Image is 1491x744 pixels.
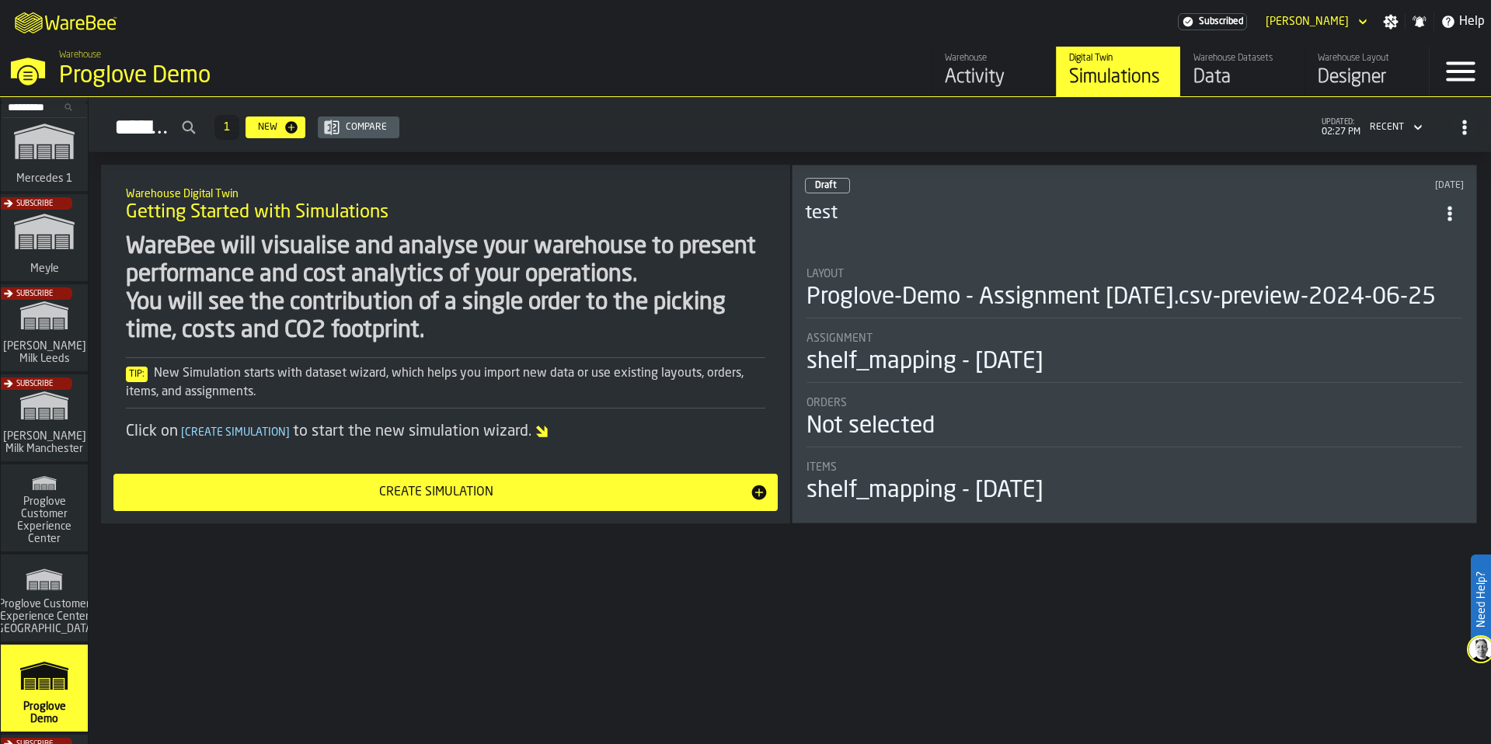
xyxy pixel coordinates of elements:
[945,65,1043,90] div: Activity
[1459,12,1485,31] span: Help
[806,268,844,280] span: Layout
[126,185,765,200] h2: Sub Title
[806,461,1463,474] div: Title
[805,252,1465,508] section: card-SimulationDashboardCard-draft
[252,122,284,133] div: New
[1305,47,1429,96] a: link-to-/wh/i/e36b03eb-bea5-40ab-83a2-6422b9ded721/designer
[224,122,230,133] span: 1
[123,483,750,502] div: Create Simulation
[126,233,765,345] div: WareBee will visualise and analyse your warehouse to present performance and cost analytics of yo...
[806,397,1463,409] div: Title
[16,200,53,208] span: Subscribe
[1,464,88,555] a: link-to-/wh/i/ad8a128b-0962-41b6-b9c5-f48cc7973f93/simulations
[1,555,88,645] a: link-to-/wh/i/b725f59e-a7b8-4257-9acf-85a504d5909c/simulations
[806,477,1043,505] div: shelf_mapping - [DATE]
[16,380,53,388] span: Subscribe
[806,268,1463,280] div: Title
[1178,13,1247,30] div: Menu Subscription
[13,172,75,185] span: Mercedes 1
[1434,12,1491,31] label: button-toggle-Help
[181,427,185,438] span: [
[126,367,148,382] span: Tip:
[1318,53,1416,64] div: Warehouse Layout
[945,53,1043,64] div: Warehouse
[1,104,88,194] a: link-to-/wh/i/a24a3e22-db74-4543-ba93-f633e23cdb4e/simulations
[318,116,399,138] button: button-Compare
[178,427,293,438] span: Create Simulation
[1069,65,1168,90] div: Simulations
[806,397,1463,447] div: stat-Orders
[806,397,847,409] span: Orders
[1158,180,1464,191] div: Updated: 10/11/2024, 2:09:39 PM Created: 10/11/2024, 2:09:28 PM
[113,177,778,233] div: title-Getting Started with Simulations
[59,50,101,61] span: Warehouse
[246,116,305,138] button: button-New
[7,701,82,725] span: Proglove Demo
[815,181,837,190] span: Draft
[1370,122,1404,133] div: DropdownMenuValue-4
[806,332,873,345] span: Assignment
[59,62,479,90] div: Proglove Demo
[1377,14,1405,30] label: button-toggle-Settings
[1,374,88,464] a: link-to-/wh/i/b09612b5-e9f1-4a3a-b0a4-784729d61419/simulations
[1322,118,1360,127] span: updated:
[1069,53,1168,64] div: Digital Twin
[932,47,1056,96] a: link-to-/wh/i/e36b03eb-bea5-40ab-83a2-6422b9ded721/feed/
[16,290,53,298] span: Subscribe
[1322,127,1360,137] span: 02:27 PM
[1472,556,1489,643] label: Need Help?
[340,122,393,133] div: Compare
[1,645,88,735] a: link-to-/wh/i/e36b03eb-bea5-40ab-83a2-6422b9ded721/simulations
[792,165,1478,523] div: ItemListCard-DashboardItemContainer
[805,178,850,193] div: status-0 2
[286,427,290,438] span: ]
[1266,16,1349,28] div: DropdownMenuValue-Pavle Vasic
[89,97,1491,152] h2: button-Simulations
[126,421,765,443] div: Click on to start the new simulation wizard.
[806,268,1463,318] div: stat-Layout
[1364,118,1426,137] div: DropdownMenuValue-4
[1259,12,1371,31] div: DropdownMenuValue-Pavle Vasic
[806,348,1043,376] div: shelf_mapping - [DATE]
[113,474,778,511] button: button-Create Simulation
[806,461,1463,505] div: stat-Items
[126,200,388,225] span: Getting Started with Simulations
[1430,47,1491,96] label: button-toggle-Menu
[7,495,82,545] span: Proglove Customer Experience Center
[1,194,88,284] a: link-to-/wh/i/a559492c-8db7-4f96-b4fe-6fc1bd76401c/simulations
[806,412,935,440] div: Not selected
[1318,65,1416,90] div: Designer
[806,332,1463,345] div: Title
[1,284,88,374] a: link-to-/wh/i/9ddcc54a-0a13-4fa4-8169-7a9b979f5f30/simulations
[1199,16,1243,27] span: Subscribed
[1178,13,1247,30] a: link-to-/wh/i/e36b03eb-bea5-40ab-83a2-6422b9ded721/settings/billing
[126,364,765,402] div: New Simulation starts with dataset wizard, which helps you import new data or use existing layout...
[1056,47,1180,96] a: link-to-/wh/i/e36b03eb-bea5-40ab-83a2-6422b9ded721/simulations
[806,332,1463,383] div: stat-Assignment
[208,115,246,140] div: ButtonLoadMore-Load More-Prev-First-Last
[101,165,790,523] div: ItemListCard-
[806,283,1436,311] div: Proglove-Demo - Assignment [DATE].csv-preview-2024-06-25
[1193,65,1292,90] div: Data
[1406,14,1434,30] label: button-toggle-Notifications
[1180,47,1305,96] a: link-to-/wh/i/e36b03eb-bea5-40ab-83a2-6422b9ded721/data
[806,461,837,474] span: Items
[1193,53,1292,64] div: Warehouse Datasets
[805,201,1437,226] h3: test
